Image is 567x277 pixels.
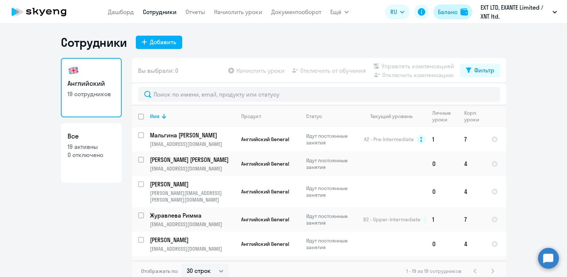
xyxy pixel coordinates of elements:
button: Ещё [330,4,349,19]
td: 0 [426,232,458,256]
span: Английский General [241,241,289,247]
td: 1 [426,127,458,151]
button: Фильтр [460,64,500,77]
div: Корп. уроки [464,110,480,123]
h1: Сотрудники [61,35,127,50]
p: [EMAIL_ADDRESS][DOMAIN_NAME] [150,141,235,147]
div: Статус [306,113,357,120]
div: Статус [306,113,322,120]
span: Английский General [241,216,289,223]
td: 0 [426,176,458,207]
p: [PERSON_NAME][EMAIL_ADDRESS][PERSON_NAME][DOMAIN_NAME] [150,190,235,203]
div: Текущий уровень [363,113,426,120]
span: RU [390,7,397,16]
a: Мальгина [PERSON_NAME] [150,131,235,139]
span: Английский General [241,160,289,167]
button: EXT LTD, ‎EXANTE Limited / XNT ltd. [477,3,561,21]
p: [EMAIL_ADDRESS][DOMAIN_NAME] [150,165,235,172]
div: Баланс [438,7,458,16]
span: Ещё [330,7,341,16]
a: Дашборд [108,8,134,16]
td: 4 [458,176,485,207]
a: [PERSON_NAME] [150,180,235,188]
p: Идут постоянные занятия [306,185,357,198]
button: RU [385,4,410,19]
span: Английский General [241,136,289,143]
a: [PERSON_NAME] [150,236,235,244]
h3: Все [68,131,115,141]
td: 4 [458,232,485,256]
p: 19 активны [68,143,115,151]
p: [EMAIL_ADDRESS][DOMAIN_NAME] [150,245,235,252]
div: Корп. уроки [464,110,485,123]
a: [PERSON_NAME] [150,260,235,268]
td: 7 [458,127,485,151]
p: EXT LTD, ‎EXANTE Limited / XNT ltd. [481,3,550,21]
a: Сотрудники [143,8,177,16]
input: Поиск по имени, email, продукту или статусу [138,87,500,102]
p: 19 сотрудников [68,90,115,98]
p: Идут постоянные занятия [306,133,357,146]
h3: Английский [68,79,115,88]
span: 1 - 19 из 19 сотрудников [406,268,462,274]
p: Идут постоянные занятия [306,213,357,226]
p: Идут постоянные занятия [306,237,357,251]
button: Балансbalance [433,4,472,19]
img: english [68,65,79,76]
td: 1 [426,207,458,232]
p: Идут постоянные занятия [306,157,357,170]
a: Начислить уроки [214,8,262,16]
div: Имя [150,113,160,120]
p: Журавлева Римма [150,211,234,219]
span: Отображать по: [141,268,178,274]
a: Английский19 сотрудников [61,58,122,117]
a: Все19 активны0 отключено [61,123,122,183]
button: Добавить [136,36,182,49]
div: Продукт [241,113,300,120]
p: [PERSON_NAME] [PERSON_NAME] [150,156,234,164]
p: [EMAIL_ADDRESS][DOMAIN_NAME] [150,221,235,228]
span: Английский General [241,188,289,195]
p: [PERSON_NAME] [150,180,234,188]
a: Документооборот [271,8,321,16]
p: [PERSON_NAME] [150,260,234,268]
div: Добавить [150,38,176,46]
div: Продукт [241,113,261,120]
span: B2 - Upper-Intermediate [363,216,420,223]
div: Текущий уровень [370,113,413,120]
div: Имя [150,113,235,120]
td: 4 [458,151,485,176]
p: Мальгина [PERSON_NAME] [150,131,234,139]
img: balance [461,8,468,16]
div: Фильтр [474,66,494,75]
div: Личные уроки [432,110,453,123]
p: 0 отключено [68,151,115,159]
a: [PERSON_NAME] [PERSON_NAME] [150,156,235,164]
td: 0 [426,151,458,176]
td: 7 [458,207,485,232]
a: Отчеты [186,8,205,16]
a: Журавлева Римма [150,211,235,219]
span: Вы выбрали: 0 [138,66,178,75]
span: A2 - Pre-Intermediate [364,136,414,143]
div: Личные уроки [432,110,458,123]
p: [PERSON_NAME] [150,236,234,244]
